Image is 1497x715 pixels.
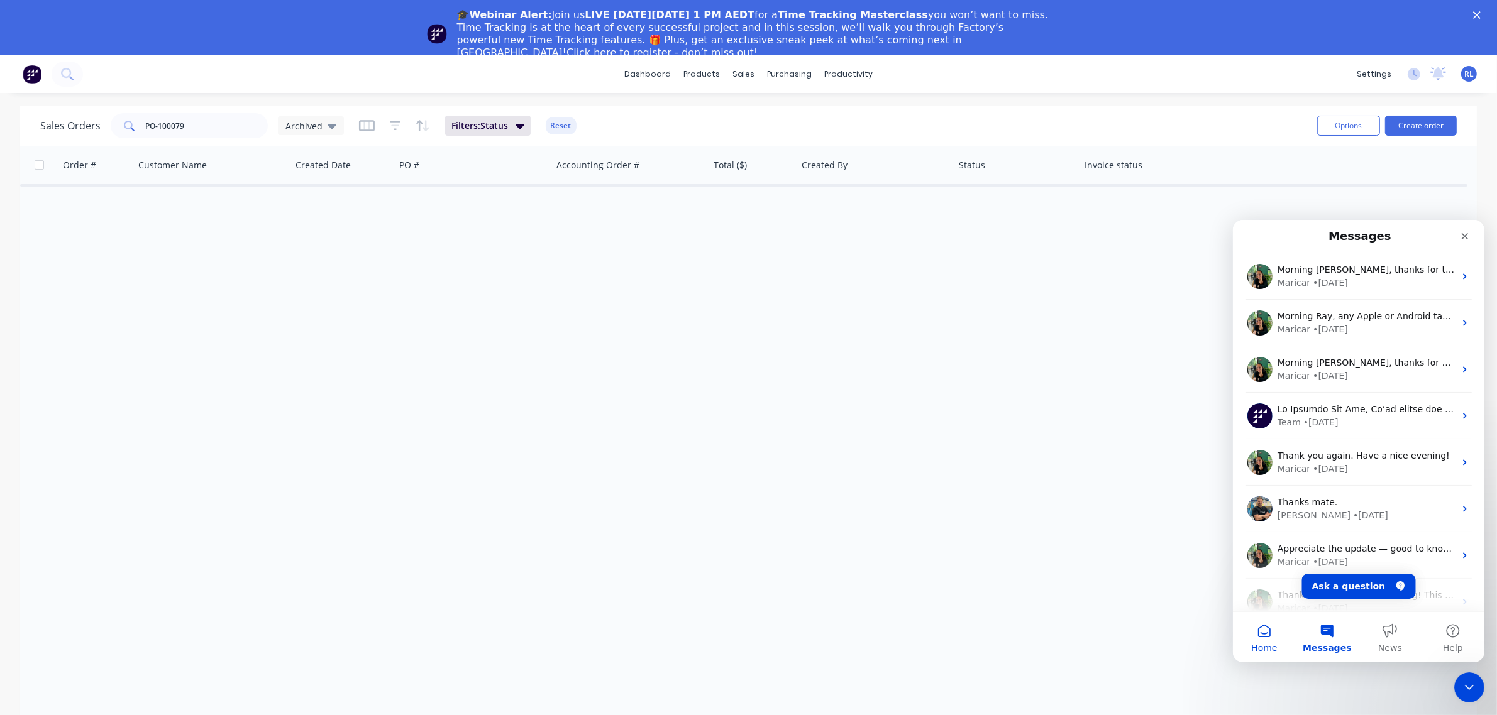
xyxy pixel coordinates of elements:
div: Maricar [45,243,77,256]
button: Reset [546,117,577,134]
div: • [DATE] [80,57,115,70]
div: Invoice status [1085,159,1142,172]
img: Profile image for Maricar [14,137,40,162]
span: Thanks for the screen recording! This issue is happening because one of the contacts has an inval... [45,370,1386,380]
button: Help [189,392,251,442]
div: [PERSON_NAME] [45,289,118,302]
div: Total ($) [714,159,747,172]
div: • [DATE] [80,103,115,116]
div: • [DATE] [120,289,155,302]
img: Profile image for Team [427,24,447,44]
img: Profile image for Team [14,183,40,209]
div: • [DATE] [80,336,115,349]
span: Home [18,423,44,432]
span: Morning Ray, any Apple or Android tablet should work just fine. Since it's for production use, I’... [45,91,1494,101]
div: purchasing [761,65,818,84]
div: Created By [802,159,848,172]
div: settings [1351,65,1398,84]
span: RL [1464,68,1474,80]
div: products [677,65,726,84]
iframe: Intercom live chat [1233,220,1484,662]
div: Maricar [45,382,77,395]
span: Help [210,423,230,432]
span: Messages [70,423,118,432]
a: dashboard [618,65,677,84]
div: Accounting Order # [556,159,639,172]
div: productivity [818,65,879,84]
button: News [126,392,189,442]
div: Created Date [296,159,351,172]
h1: Sales Orders [40,120,101,132]
button: Filters:Status [445,116,531,136]
span: Thank you again. Have a nice evening! [45,231,217,241]
div: Team [45,196,68,209]
div: Order # [63,159,96,172]
div: Close [1473,11,1486,19]
div: Maricar [45,57,77,70]
span: News [145,423,169,432]
div: • [DATE] [80,150,115,163]
div: Maricar [45,150,77,163]
div: Customer Name [138,159,207,172]
div: • [DATE] [80,382,115,395]
img: Factory [23,65,41,84]
span: Thanks mate. [45,277,105,287]
span: Morning [PERSON_NAME], thanks for the feedback. I’ve added you as a voter on the feature request ... [45,45,924,55]
div: • [DATE] [80,243,115,256]
iframe: Intercom live chat [1454,672,1484,702]
b: 🎓Webinar Alert: [457,9,552,21]
img: Profile image for Maricar [14,230,40,255]
button: Ask a question [69,354,183,379]
div: Join us for a you won’t want to miss. Time Tracking is at the heart of every successful project a... [457,9,1051,59]
div: • [DATE] [70,196,106,209]
div: Status [959,159,985,172]
span: Filters: Status [451,119,508,132]
span: Appreciate the update — good to know you’re no longer seeing the issue after logging out and back... [45,324,976,334]
img: Profile image for Paul [14,276,40,302]
div: Maricar [45,336,77,349]
span: Morning [PERSON_NAME], thanks for sending through the images. We've gone ahead and run a product ... [45,138,1130,148]
a: Click here to register - don’t miss out! [566,46,758,58]
div: Maricar [45,103,77,116]
img: Profile image for Maricar [14,90,40,116]
img: Profile image for Maricar [14,323,40,348]
span: Archived [285,119,323,133]
input: Search... [146,113,268,138]
button: Messages [63,392,126,442]
div: sales [726,65,761,84]
button: Create order [1385,116,1457,136]
button: Options [1317,116,1380,136]
div: PO # [399,159,419,172]
b: LIVE [DATE][DATE] 1 PM AEDT [585,9,754,21]
b: Time Tracking Masterclass [778,9,928,21]
img: Profile image for Maricar [14,369,40,395]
